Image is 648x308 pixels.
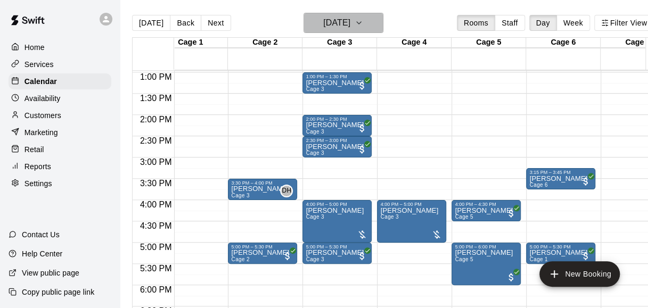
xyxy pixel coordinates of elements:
span: Cage 3 [306,86,324,92]
p: Copy public page link [22,287,94,297]
h6: [DATE] [323,15,350,30]
div: 4:00 PM – 5:00 PM [380,202,443,207]
p: Marketing [24,127,58,138]
a: Marketing [9,124,111,140]
button: [DATE] [304,13,383,33]
span: Cage 2 [231,256,249,262]
a: Availability [9,90,111,106]
span: Dean Hull [284,185,293,197]
span: 2:00 PM [137,115,175,124]
a: Home [9,39,111,55]
span: 4:30 PM [137,221,175,230]
div: 4:00 PM – 5:00 PM: Cage 3 [302,200,372,243]
span: 2:30 PM [137,136,175,145]
span: 6:00 PM [137,285,175,294]
div: 5:00 PM – 6:00 PM [455,244,518,249]
div: 4:00 PM – 4:30 PM [455,202,518,207]
button: Staff [495,15,525,31]
span: Cage 3 [306,256,324,262]
a: Customers [9,107,111,123]
div: 5:00 PM – 6:00 PM: Cage 5 [452,243,521,285]
span: All customers have paid [357,251,367,261]
div: 5:00 PM – 5:30 PM: Aidan Apolinar [302,243,372,264]
button: Rooms [457,15,495,31]
span: Cage 5 [455,214,473,220]
button: Next [201,15,231,31]
div: 2:00 PM – 2:30 PM [306,116,368,122]
span: 1:30 PM [137,94,175,103]
div: Cage 4 [377,38,452,48]
div: 4:00 PM – 5:00 PM: Cage 3 [377,200,446,243]
div: 5:00 PM – 5:30 PM: Brayson Starnes [228,243,297,264]
span: All customers have paid [282,251,293,261]
span: 5:00 PM [137,243,175,252]
div: 1:00 PM – 1:30 PM [306,74,368,79]
span: All customers have paid [506,208,516,219]
div: Cage 3 [302,38,377,48]
div: 2:30 PM – 3:00 PM [306,138,368,143]
p: Retail [24,144,44,155]
div: 5:00 PM – 5:30 PM: Luke Gonzales [526,243,595,264]
p: Customers [24,110,61,121]
button: Back [170,15,201,31]
span: 5:30 PM [137,264,175,273]
span: Cage 3 [306,214,324,220]
span: 4:00 PM [137,200,175,209]
span: All customers have paid [357,80,367,91]
span: Cage 3 [380,214,398,220]
a: Settings [9,176,111,192]
button: Week [556,15,590,31]
div: Cage 6 [526,38,601,48]
div: 1:00 PM – 1:30 PM: Cage 3 [302,72,372,94]
div: 3:30 PM – 4:00 PM [231,180,294,186]
div: 3:30 PM – 4:00 PM: Eli Hull [228,179,297,200]
p: Help Center [22,248,62,259]
a: Services [9,56,111,72]
span: Cage 3 [306,129,324,135]
span: 1:00 PM [137,72,175,81]
div: 5:00 PM – 5:30 PM [529,244,592,249]
div: 3:15 PM – 3:45 PM: Cage 6 [526,168,595,189]
span: 3:00 PM [137,157,175,167]
span: All customers have paid [580,251,591,261]
div: 4:00 PM – 5:00 PM [306,202,368,207]
p: Contact Us [22,229,60,240]
div: 5:00 PM – 5:30 PM [306,244,368,249]
span: All customers have paid [506,272,516,282]
div: Calendar [9,73,111,89]
div: Cage 2 [228,38,302,48]
p: Settings [24,178,52,189]
div: Cage 1 [153,38,228,48]
span: 3:30 PM [137,179,175,188]
p: Availability [24,93,61,104]
div: 3:15 PM – 3:45 PM [529,170,592,175]
a: Retail [9,141,111,157]
div: 2:00 PM – 2:30 PM: Mason Murphy [302,115,372,136]
div: 5:00 PM – 5:30 PM [231,244,294,249]
span: Cage 3 [231,193,249,198]
button: add [539,261,620,287]
span: All customers have paid [357,144,367,155]
span: Cage 5 [455,256,473,262]
p: Home [24,42,45,53]
p: Calendar [24,76,57,87]
span: Cage 3 [306,150,324,156]
div: 2:30 PM – 3:00 PM: Mason Murphy [302,136,372,157]
div: Dean Hull [280,185,293,197]
span: DH [282,186,291,196]
a: Reports [9,159,111,174]
span: All customers have paid [357,123,367,134]
div: Cage 5 [452,38,526,48]
button: Day [529,15,557,31]
span: Cage 6 [529,182,547,188]
span: All customers have paid [580,176,591,187]
span: Cage 1 [529,256,547,262]
p: View public page [22,268,79,278]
